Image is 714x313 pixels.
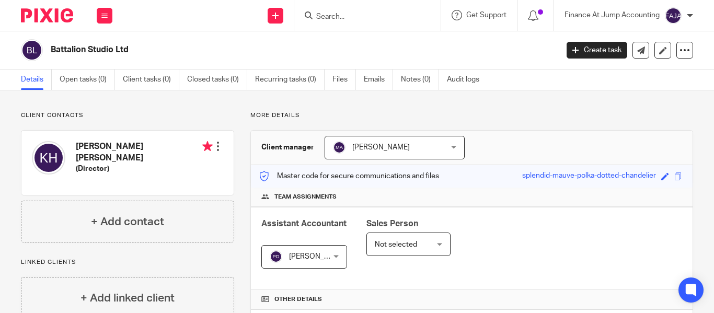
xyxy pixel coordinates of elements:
[255,69,325,90] a: Recurring tasks (0)
[261,219,347,228] span: Assistant Accountant
[21,39,43,61] img: svg%3E
[333,141,346,154] img: svg%3E
[364,69,393,90] a: Emails
[250,111,693,120] p: More details
[21,8,73,22] img: Pixie
[315,13,409,22] input: Search
[270,250,282,263] img: svg%3E
[332,69,356,90] a: Files
[187,69,247,90] a: Closed tasks (0)
[51,44,451,55] h2: Battalion Studio Ltd
[21,69,52,90] a: Details
[259,171,439,181] p: Master code for secure communications and files
[202,141,213,152] i: Primary
[21,258,234,266] p: Linked clients
[289,253,347,260] span: [PERSON_NAME]
[665,7,682,24] img: svg%3E
[565,10,660,20] p: Finance At Jump Accounting
[366,219,418,228] span: Sales Person
[401,69,439,90] a: Notes (0)
[447,69,487,90] a: Audit logs
[32,141,65,175] img: svg%3E
[91,214,164,230] h4: + Add contact
[261,142,314,153] h3: Client manager
[522,170,656,182] div: splendid-mauve-polka-dotted-chandelier
[466,11,506,19] span: Get Support
[274,193,337,201] span: Team assignments
[375,241,417,248] span: Not selected
[80,290,175,306] h4: + Add linked client
[76,164,213,174] h5: (Director)
[76,141,213,164] h4: [PERSON_NAME] [PERSON_NAME]
[21,111,234,120] p: Client contacts
[60,69,115,90] a: Open tasks (0)
[123,69,179,90] a: Client tasks (0)
[352,144,410,151] span: [PERSON_NAME]
[567,42,627,59] a: Create task
[274,295,322,304] span: Other details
